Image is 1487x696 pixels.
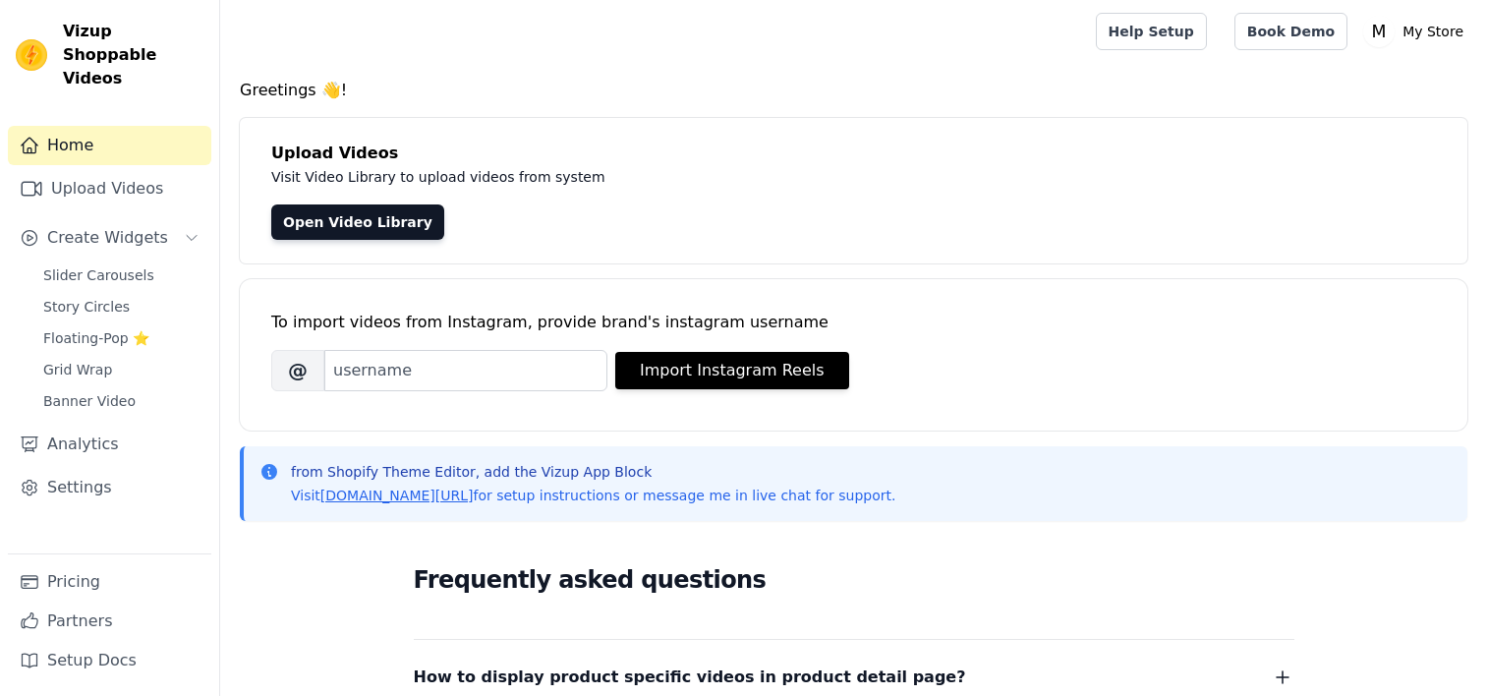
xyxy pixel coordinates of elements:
button: How to display product specific videos in product detail page? [414,664,1294,691]
h2: Frequently asked questions [414,560,1294,600]
text: M [1372,22,1387,41]
h4: Greetings 👋! [240,79,1467,102]
a: Story Circles [31,293,211,320]
span: Story Circles [43,297,130,317]
span: Slider Carousels [43,265,154,285]
a: Open Video Library [271,204,444,240]
span: Vizup Shoppable Videos [63,20,203,90]
p: My Store [1395,14,1471,49]
button: Import Instagram Reels [615,352,849,389]
span: Floating-Pop ⭐ [43,328,149,348]
a: Slider Carousels [31,261,211,289]
a: Floating-Pop ⭐ [31,324,211,352]
a: [DOMAIN_NAME][URL] [320,488,474,503]
a: Book Demo [1234,13,1347,50]
a: Analytics [8,425,211,464]
span: Create Widgets [47,226,168,250]
a: Help Setup [1096,13,1207,50]
p: Visit for setup instructions or message me in live chat for support. [291,486,895,505]
img: Vizup [16,39,47,71]
a: Upload Videos [8,169,211,208]
span: How to display product specific videos in product detail page? [414,664,966,691]
a: Pricing [8,562,211,602]
span: Banner Video [43,391,136,411]
div: To import videos from Instagram, provide brand's instagram username [271,311,1436,334]
a: Grid Wrap [31,356,211,383]
a: Setup Docs [8,641,211,680]
span: Grid Wrap [43,360,112,379]
span: @ [271,350,324,391]
h4: Upload Videos [271,142,1436,165]
input: username [324,350,607,391]
button: M My Store [1363,14,1471,49]
a: Banner Video [31,387,211,415]
a: Partners [8,602,211,641]
a: Settings [8,468,211,507]
button: Create Widgets [8,218,211,258]
a: Home [8,126,211,165]
p: Visit Video Library to upload videos from system [271,165,1152,189]
p: from Shopify Theme Editor, add the Vizup App Block [291,462,895,482]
